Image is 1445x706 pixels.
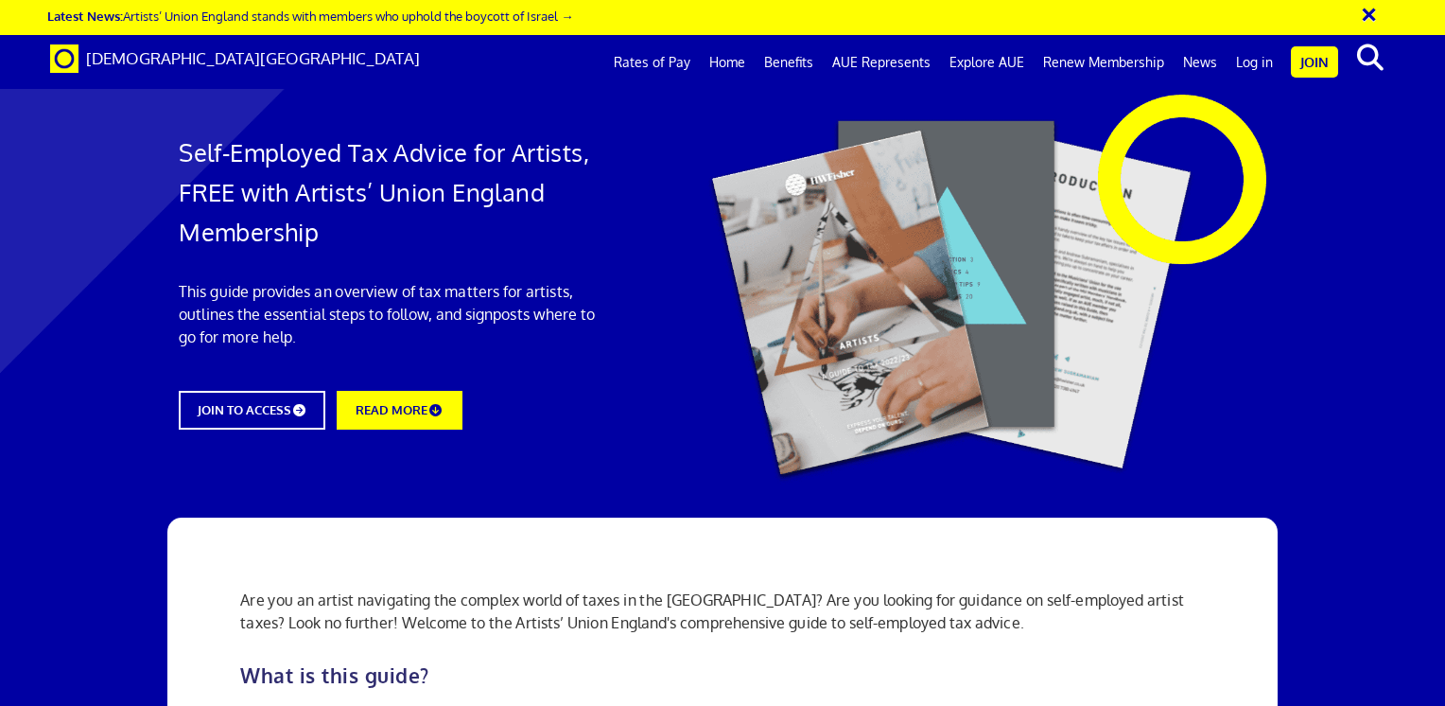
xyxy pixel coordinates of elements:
a: News [1174,39,1227,86]
strong: Latest News: [47,8,123,24]
a: AUE Represents [823,39,940,86]
span: [DEMOGRAPHIC_DATA][GEOGRAPHIC_DATA] [86,48,420,68]
a: READ MORE [337,391,461,430]
a: Benefits [755,39,823,86]
a: Join [1291,46,1338,78]
a: Log in [1227,39,1282,86]
h1: Self-Employed Tax Advice for Artists, FREE with Artists’ Union England Membership [179,132,616,252]
a: Latest News:Artists’ Union England stands with members who uphold the boycott of Israel → [47,8,573,24]
a: Explore AUE [940,39,1034,86]
a: JOIN TO ACCESS [179,391,325,430]
p: Are you an artist navigating the complex world of taxes in the [GEOGRAPHIC_DATA]? Are you looking... [240,589,1204,634]
h2: What is this guide? [240,664,1204,686]
p: This guide provides an overview of tax matters for artists, outlines the essential steps to follo... [179,280,616,348]
button: search [1342,38,1400,78]
a: Rates of Pay [604,39,700,86]
a: Home [700,39,755,86]
a: Brand [DEMOGRAPHIC_DATA][GEOGRAPHIC_DATA] [36,35,434,82]
a: Renew Membership [1034,39,1174,86]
